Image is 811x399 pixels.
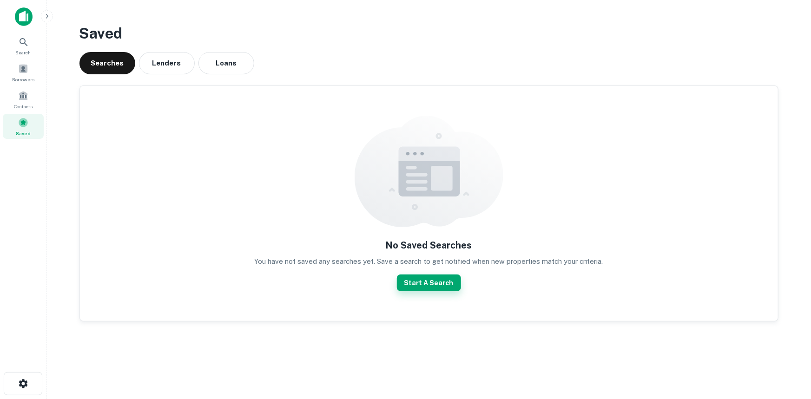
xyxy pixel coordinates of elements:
[386,238,472,252] h5: No Saved Searches
[79,52,135,74] button: Searches
[355,116,503,227] img: empty content
[79,22,778,45] h3: Saved
[3,33,44,58] a: Search
[16,49,31,56] span: Search
[14,103,33,110] span: Contacts
[139,52,195,74] button: Lenders
[3,114,44,139] a: Saved
[3,60,44,85] a: Borrowers
[12,76,34,83] span: Borrowers
[3,87,44,112] a: Contacts
[255,256,603,267] p: You have not saved any searches yet. Save a search to get notified when new properties match your...
[765,325,811,369] iframe: Chat Widget
[16,130,31,137] span: Saved
[198,52,254,74] button: Loans
[397,275,461,291] button: Start A Search
[15,7,33,26] img: capitalize-icon.png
